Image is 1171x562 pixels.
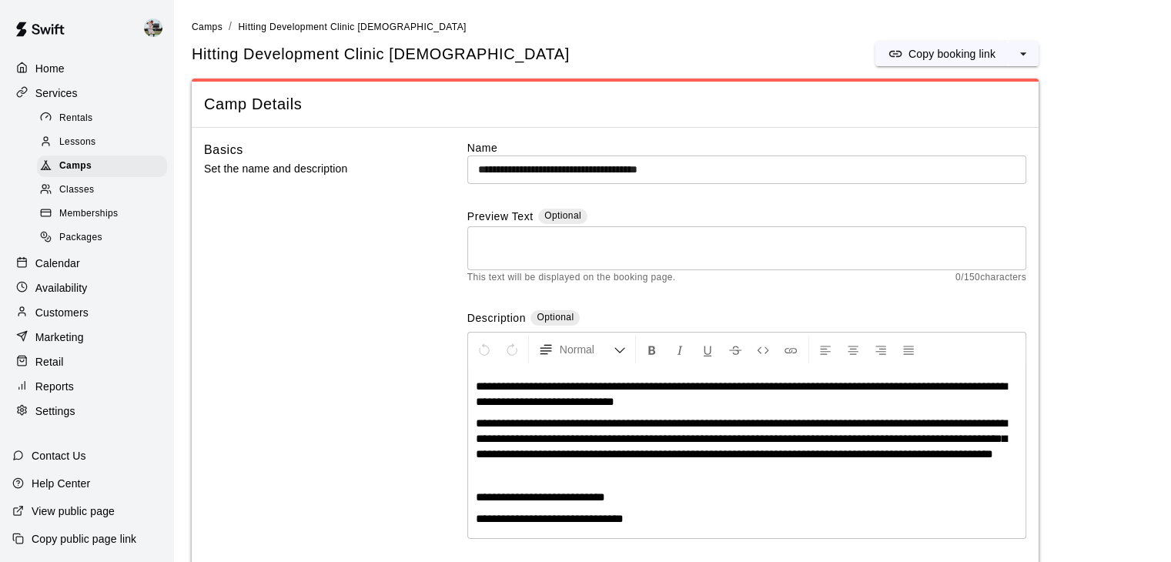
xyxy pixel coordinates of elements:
a: Camps [192,20,222,32]
span: Rentals [59,111,93,126]
a: Lessons [37,130,173,154]
button: Undo [471,336,497,363]
button: Format Underline [694,336,721,363]
label: Name [467,140,1026,156]
label: Preview Text [467,209,534,226]
h6: Basics [204,140,243,160]
span: Camps [192,22,222,32]
a: Retail [12,350,161,373]
button: Format Bold [639,336,665,363]
a: Customers [12,301,161,324]
button: Formatting Options [532,336,632,363]
span: Camps [59,159,92,174]
button: Justify Align [895,336,922,363]
button: Format Strikethrough [722,336,748,363]
div: Classes [37,179,167,201]
a: Classes [37,179,173,202]
p: Settings [35,403,75,419]
a: Memberships [37,202,173,226]
a: Services [12,82,161,105]
li: / [229,18,232,35]
p: Contact Us [32,448,86,463]
span: Classes [59,182,94,198]
span: Optional [537,312,574,323]
div: Packages [37,227,167,249]
a: Camps [37,155,173,179]
span: Memberships [59,206,118,222]
button: Copy booking link [875,42,1008,66]
button: Left Align [812,336,838,363]
p: Services [35,85,78,101]
p: Set the name and description [204,159,418,179]
span: Camp Details [204,94,1026,115]
span: This text will be displayed on the booking page. [467,270,676,286]
span: Hitting Development Clinic [DEMOGRAPHIC_DATA] [238,22,466,32]
p: Customers [35,305,89,320]
a: Home [12,57,161,80]
a: Rentals [37,106,173,130]
p: Help Center [32,476,90,491]
button: Insert Code [750,336,776,363]
span: Normal [560,342,614,357]
a: Packages [37,226,173,250]
a: Marketing [12,326,161,349]
a: Settings [12,400,161,423]
div: Lessons [37,132,167,153]
nav: breadcrumb [192,18,1153,35]
div: split button [875,42,1039,66]
p: Retail [35,354,64,370]
button: Format Italics [667,336,693,363]
div: Matt Hill [141,12,173,43]
p: View public page [32,503,115,519]
h5: Hitting Development Clinic [DEMOGRAPHIC_DATA] [192,44,570,65]
button: Center Align [840,336,866,363]
img: Matt Hill [144,18,162,37]
button: Insert Link [778,336,804,363]
p: Home [35,61,65,76]
button: Right Align [868,336,894,363]
span: 0 / 150 characters [955,270,1026,286]
button: select merge strategy [1008,42,1039,66]
a: Calendar [12,252,161,275]
label: Description [467,310,526,328]
p: Reports [35,379,74,394]
p: Availability [35,280,88,296]
button: Redo [499,336,525,363]
span: Optional [544,210,581,221]
div: Rentals [37,108,167,129]
p: Calendar [35,256,80,271]
span: Packages [59,230,102,246]
p: Copy booking link [908,46,995,62]
div: Camps [37,156,167,177]
p: Copy public page link [32,531,136,547]
a: Reports [12,375,161,398]
div: Memberships [37,203,167,225]
p: Marketing [35,330,84,345]
span: Lessons [59,135,96,150]
a: Availability [12,276,161,299]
